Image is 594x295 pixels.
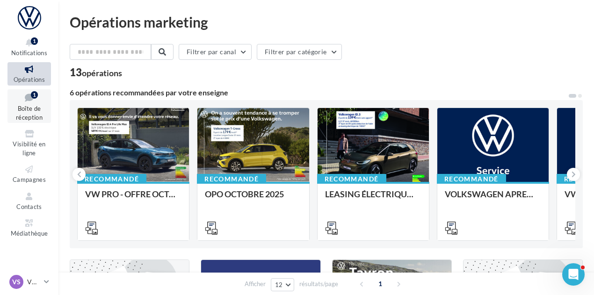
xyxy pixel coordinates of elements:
div: 13 [70,67,122,78]
iframe: Intercom live chat [562,263,585,286]
span: VS [12,277,21,287]
span: 12 [275,281,283,288]
span: Afficher [245,280,266,288]
a: Contacts [7,189,51,212]
span: Visibilité en ligne [13,140,45,157]
div: VW PRO - OFFRE OCTOBRE 25 [85,189,181,208]
span: Opérations [14,76,45,83]
a: Campagnes [7,162,51,185]
div: 6 opérations recommandées par votre enseigne [70,89,568,96]
div: opérations [82,69,122,77]
span: Boîte de réception [16,105,43,121]
div: Opérations marketing [70,15,583,29]
span: 1 [373,276,388,291]
a: Médiathèque [7,216,51,239]
a: Opérations [7,62,51,85]
a: VS VW St-Fons [7,273,51,291]
button: 12 [271,278,295,291]
button: Filtrer par canal [179,44,252,60]
span: résultats/page [299,280,338,288]
div: 1 [31,37,38,45]
span: Médiathèque [11,230,48,237]
div: LEASING ÉLECTRIQUE 2025 [325,189,421,208]
div: OPO OCTOBRE 2025 [205,189,301,208]
span: Campagnes [13,176,46,183]
div: Recommandé [77,174,146,184]
button: Notifications 1 [7,36,51,58]
div: 1 [31,91,38,99]
span: Contacts [16,203,42,210]
a: Visibilité en ligne [7,127,51,158]
span: Notifications [11,49,47,57]
div: Recommandé [437,174,506,184]
a: Calendrier [7,243,51,266]
button: Filtrer par catégorie [257,44,342,60]
div: VOLKSWAGEN APRES-VENTE [445,189,541,208]
div: Recommandé [197,174,266,184]
p: VW St-Fons [27,277,40,287]
a: Boîte de réception1 [7,89,51,123]
div: Recommandé [317,174,386,184]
